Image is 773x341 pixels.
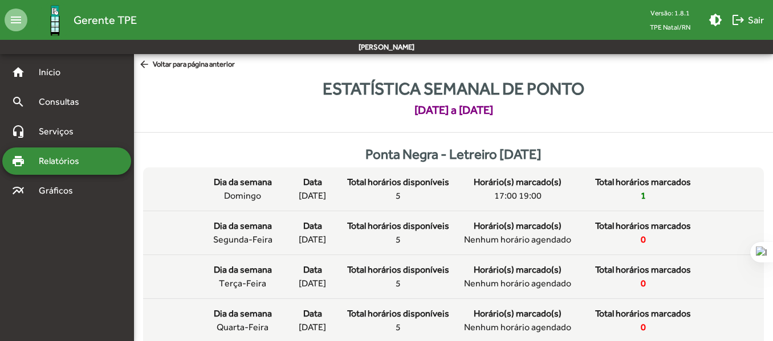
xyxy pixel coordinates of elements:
[641,189,646,203] span: 1
[27,2,137,39] a: Gerente TPE
[299,321,326,334] span: [DATE]
[214,219,272,233] span: Dia da semana
[139,59,153,71] mat-icon: arrow_back
[32,65,77,79] span: Início
[299,189,326,203] span: [DATE]
[303,219,322,233] span: Data
[139,59,235,71] span: Voltar para página anterior
[731,13,745,27] mat-icon: logout
[595,175,691,189] span: Total horários marcados
[299,277,326,290] span: [DATE]
[303,175,322,189] span: Data
[323,76,584,101] span: Estatística semanal de ponto
[595,263,691,277] span: Total horários marcados
[365,146,542,162] strong: Ponta Negra - Letreiro [DATE]
[731,10,764,30] span: Sair
[11,95,25,109] mat-icon: search
[11,125,25,138] mat-icon: headset_mic
[396,277,401,290] span: 5
[74,11,137,29] span: Gerente TPE
[595,307,691,321] span: Total horários marcados
[641,20,699,34] span: TPE Natal/RN
[396,189,401,203] span: 5
[464,233,571,246] span: Nenhum horário agendado
[464,321,571,334] span: Nenhum horário agendado
[641,277,646,290] span: 0
[474,175,562,189] span: Horário(s) marcado(s)
[474,307,562,321] span: Horário(s) marcado(s)
[219,277,266,290] span: terça-feira
[213,233,272,246] span: segunda-feira
[11,154,25,168] mat-icon: print
[214,307,272,321] span: Dia da semana
[303,307,322,321] span: Data
[641,6,699,20] div: Versão: 1.8.1
[36,2,74,39] img: Logo
[32,154,94,168] span: Relatórios
[464,277,571,290] span: Nenhum horário agendado
[595,219,691,233] span: Total horários marcados
[347,263,449,277] span: Total horários disponíveis
[11,184,25,198] mat-icon: multiline_chart
[414,101,493,118] strong: [DATE] a [DATE]
[727,10,768,30] button: Sair
[217,321,268,334] span: quarta-feira
[11,65,25,79] mat-icon: home
[32,95,94,109] span: Consultas
[299,233,326,246] span: [DATE]
[494,189,542,203] span: 17:00 19:00
[396,233,401,246] span: 5
[224,189,261,203] span: domingo
[474,219,562,233] span: Horário(s) marcado(s)
[641,233,646,246] span: 0
[32,125,89,138] span: Serviços
[474,263,562,277] span: Horário(s) marcado(s)
[347,175,449,189] span: Total horários disponíveis
[347,307,449,321] span: Total horários disponíveis
[214,175,272,189] span: Dia da semana
[32,184,88,198] span: Gráficos
[347,219,449,233] span: Total horários disponíveis
[396,321,401,334] span: 5
[641,321,646,334] span: 0
[709,13,722,27] mat-icon: brightness_medium
[5,9,27,31] mat-icon: menu
[303,263,322,277] span: Data
[214,263,272,277] span: Dia da semana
